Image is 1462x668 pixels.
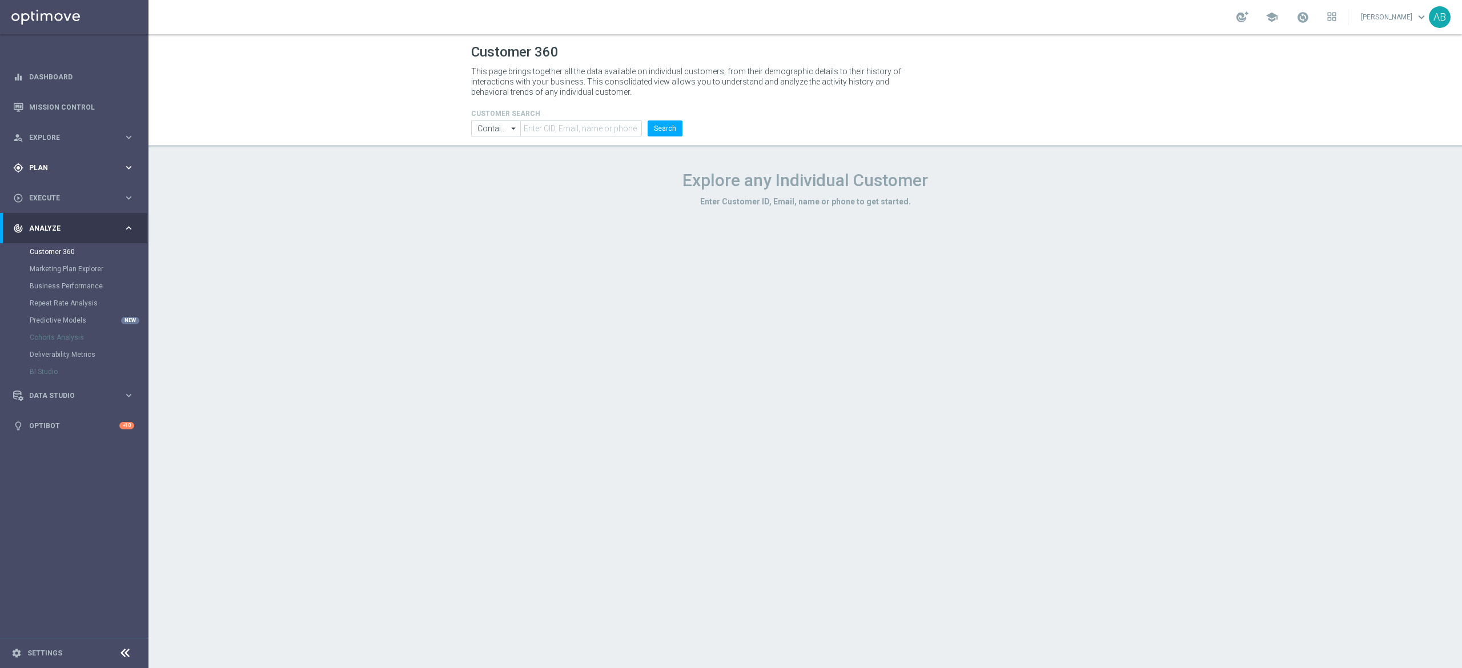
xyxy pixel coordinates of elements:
span: Plan [29,164,123,171]
i: keyboard_arrow_right [123,162,134,173]
div: Mission Control [13,92,134,122]
a: Repeat Rate Analysis [30,299,119,308]
span: Data Studio [29,392,123,399]
a: Marketing Plan Explorer [30,264,119,273]
a: Business Performance [30,281,119,291]
div: NEW [121,317,139,324]
div: Analyze [13,223,123,234]
div: Repeat Rate Analysis [30,295,147,312]
div: Predictive Models [30,312,147,329]
a: [PERSON_NAME]keyboard_arrow_down [1360,9,1429,26]
span: Analyze [29,225,123,232]
i: keyboard_arrow_right [123,132,134,143]
button: gps_fixed Plan keyboard_arrow_right [13,163,135,172]
i: keyboard_arrow_right [123,390,134,401]
a: Customer 360 [30,247,119,256]
div: Data Studio [13,391,123,401]
span: keyboard_arrow_down [1415,11,1428,23]
h3: Enter Customer ID, Email, name or phone to get started. [471,196,1139,207]
h1: Customer 360 [471,44,1139,61]
i: track_changes [13,223,23,234]
div: Customer 360 [30,243,147,260]
button: lightbulb Optibot +10 [13,421,135,430]
i: play_circle_outline [13,193,23,203]
input: Contains [471,120,520,136]
a: Predictive Models [30,316,119,325]
button: track_changes Analyze keyboard_arrow_right [13,224,135,233]
div: Explore [13,132,123,143]
div: Plan [13,163,123,173]
div: Dashboard [13,62,134,92]
a: Deliverability Metrics [30,350,119,359]
div: AB [1429,6,1451,28]
button: person_search Explore keyboard_arrow_right [13,133,135,142]
div: Execute [13,193,123,203]
a: Settings [27,650,62,657]
span: Explore [29,134,123,141]
h1: Explore any Individual Customer [471,170,1139,191]
div: Deliverability Metrics [30,346,147,363]
i: gps_fixed [13,163,23,173]
p: This page brings together all the data available on individual customers, from their demographic ... [471,66,911,97]
button: Mission Control [13,103,135,112]
span: Execute [29,195,123,202]
button: Search [648,120,682,136]
div: Marketing Plan Explorer [30,260,147,277]
button: Data Studio keyboard_arrow_right [13,391,135,400]
div: +10 [119,422,134,429]
h4: CUSTOMER SEARCH [471,110,682,118]
i: keyboard_arrow_right [123,192,134,203]
i: equalizer [13,72,23,82]
div: BI Studio [30,363,147,380]
div: Cohorts Analysis [30,329,147,346]
div: Business Performance [30,277,147,295]
a: Dashboard [29,62,134,92]
a: Optibot [29,411,119,441]
input: Enter CID, Email, name or phone [520,120,642,136]
i: arrow_drop_down [508,121,520,136]
i: person_search [13,132,23,143]
div: Optibot [13,411,134,441]
span: school [1266,11,1278,23]
button: equalizer Dashboard [13,73,135,82]
button: play_circle_outline Execute keyboard_arrow_right [13,194,135,203]
i: keyboard_arrow_right [123,223,134,234]
a: Mission Control [29,92,134,122]
i: settings [11,648,22,658]
i: lightbulb [13,421,23,431]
